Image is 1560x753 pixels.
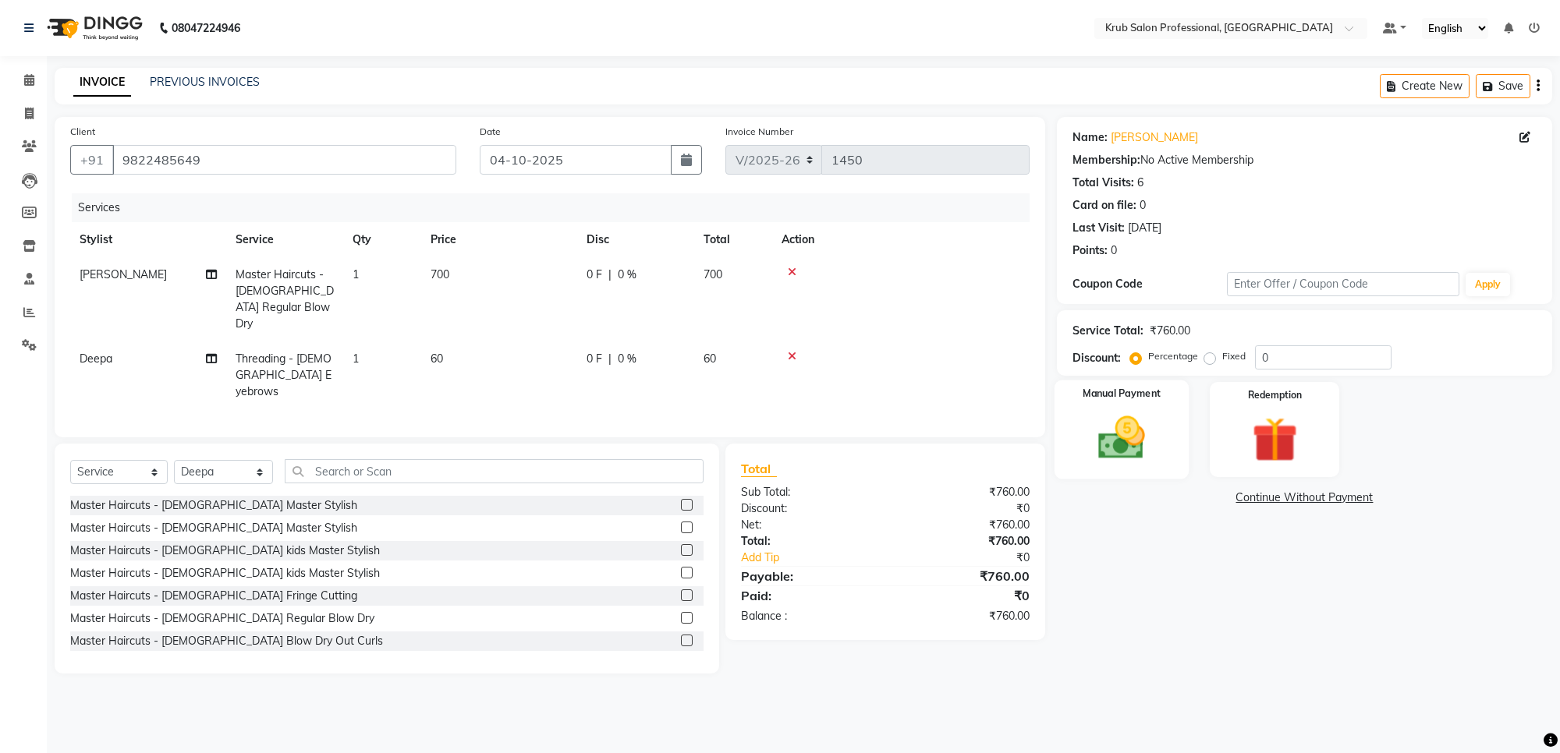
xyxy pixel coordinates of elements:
div: Master Haircuts - [DEMOGRAPHIC_DATA] Master Stylish [70,520,357,536]
div: Master Haircuts - [DEMOGRAPHIC_DATA] Regular Blow Dry [70,610,374,627]
span: Threading - [DEMOGRAPHIC_DATA] Eyebrows [236,352,331,398]
label: Fixed [1222,349,1246,363]
img: _cash.svg [1083,411,1160,465]
span: 1 [353,352,359,366]
a: PREVIOUS INVOICES [150,75,260,89]
div: Card on file: [1072,197,1136,214]
span: Total [741,461,777,477]
a: Add Tip [729,550,912,566]
span: | [608,351,612,367]
label: Manual Payment [1083,387,1161,401]
div: Balance : [729,608,885,624]
th: Disc [577,222,694,257]
div: Coupon Code [1072,276,1227,292]
div: Master Haircuts - [DEMOGRAPHIC_DATA] Master Stylish [70,497,357,514]
div: Points: [1072,242,1108,259]
div: ₹760.00 [885,484,1041,500]
span: | [608,267,612,283]
span: 700 [704,267,722,281]
div: Sub Total: [729,484,885,500]
th: Qty [343,222,421,257]
div: Discount: [1072,350,1121,366]
div: Service Total: [1072,323,1143,339]
span: 0 F [587,351,602,367]
label: Date [480,125,501,139]
div: Paid: [729,586,885,605]
a: INVOICE [73,69,131,97]
div: No Active Membership [1072,152,1537,168]
div: ₹0 [911,550,1041,566]
div: ₹760.00 [885,517,1041,533]
input: Search by Name/Mobile/Email/Code [112,145,456,175]
th: Price [421,222,577,257]
div: Membership: [1072,152,1140,168]
div: Last Visit: [1072,220,1125,236]
div: ₹760.00 [885,533,1041,550]
div: 0 [1111,242,1117,259]
div: ₹760.00 [885,567,1041,585]
input: Enter Offer / Coupon Code [1227,272,1459,296]
button: +91 [70,145,114,175]
input: Search or Scan [285,459,703,483]
div: ₹760.00 [1150,323,1190,339]
div: Master Haircuts - [DEMOGRAPHIC_DATA] kids Master Stylish [70,565,380,582]
a: [PERSON_NAME] [1111,129,1198,146]
div: Total: [729,533,885,550]
a: Continue Without Payment [1060,490,1549,506]
div: ₹0 [885,500,1041,517]
span: 700 [431,267,449,281]
div: Master Haircuts - [DEMOGRAPHIC_DATA] Blow Dry Out Curls [70,633,383,649]
div: ₹760.00 [885,608,1041,624]
div: Master Haircuts - [DEMOGRAPHIC_DATA] kids Master Stylish [70,543,380,559]
span: Deepa [80,352,112,366]
label: Redemption [1248,388,1302,402]
th: Stylist [70,222,226,257]
button: Create New [1380,74,1470,98]
div: [DATE] [1128,220,1161,236]
span: Master Haircuts - [DEMOGRAPHIC_DATA] Regular Blow Dry [236,267,334,331]
div: Total Visits: [1072,175,1134,191]
img: logo [40,6,147,50]
img: _gift.svg [1238,412,1312,468]
b: 08047224946 [172,6,240,50]
button: Apply [1466,273,1510,296]
th: Total [694,222,772,257]
div: Discount: [729,500,885,517]
span: 0 F [587,267,602,283]
label: Invoice Number [725,125,793,139]
div: 0 [1140,197,1146,214]
label: Client [70,125,95,139]
div: 6 [1137,175,1143,191]
span: 60 [704,352,716,366]
div: Services [72,193,1041,222]
span: [PERSON_NAME] [80,267,167,281]
th: Action [772,222,1030,257]
span: 0 % [618,351,636,367]
div: Payable: [729,567,885,585]
span: 60 [431,352,443,366]
div: Net: [729,517,885,533]
span: 1 [353,267,359,281]
span: 0 % [618,267,636,283]
button: Save [1476,74,1530,98]
label: Percentage [1148,349,1198,363]
div: ₹0 [885,586,1041,605]
th: Service [226,222,343,257]
div: Master Haircuts - [DEMOGRAPHIC_DATA] Fringe Cutting [70,588,357,604]
div: Name: [1072,129,1108,146]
